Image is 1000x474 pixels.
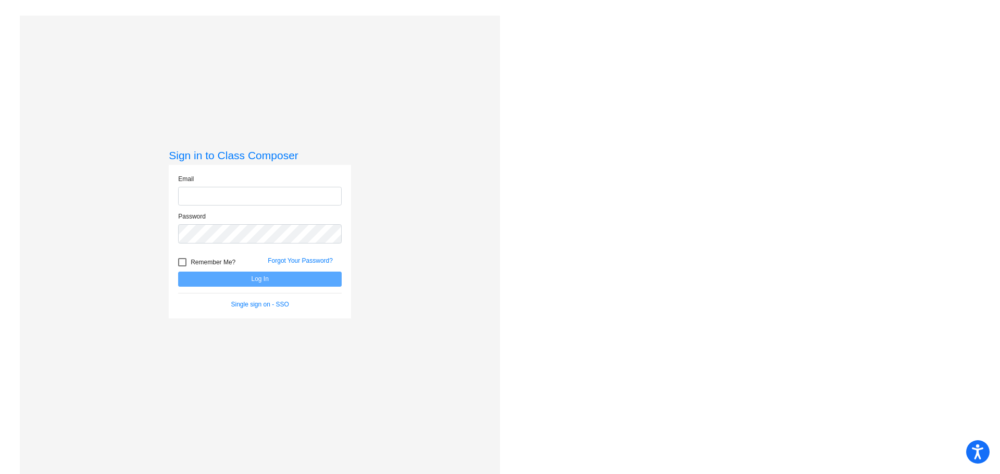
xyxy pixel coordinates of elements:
[178,212,206,221] label: Password
[169,149,351,162] h3: Sign in to Class Composer
[191,256,235,268] span: Remember Me?
[178,174,194,184] label: Email
[231,301,289,308] a: Single sign on - SSO
[178,272,342,287] button: Log In
[268,257,333,264] a: Forgot Your Password?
